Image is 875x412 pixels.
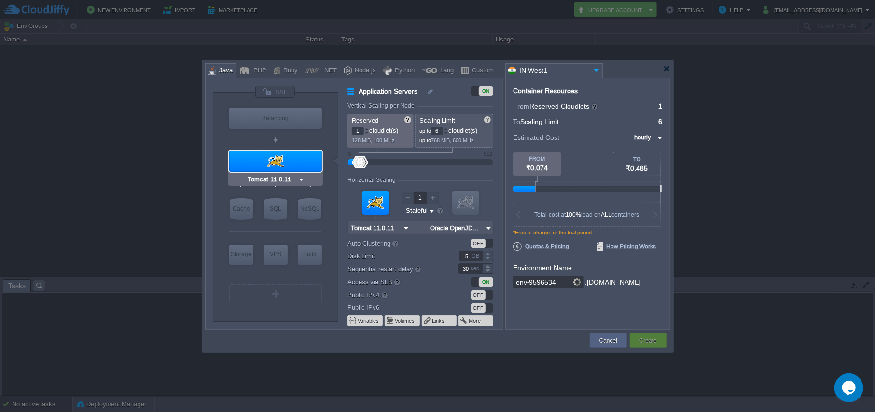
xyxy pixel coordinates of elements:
[229,108,322,129] div: Balancing
[471,239,486,248] div: OFF
[513,132,559,143] span: Estimated Cost
[264,245,288,264] div: VPS
[230,198,253,220] div: Cache
[469,64,494,78] div: Custom
[520,118,559,125] span: Scaling Limit
[471,303,486,313] div: OFF
[347,177,398,183] div: Horizontal Scaling
[639,336,657,345] button: Create
[298,198,321,220] div: NoSQL
[469,317,482,325] button: More
[352,137,395,143] span: 128 MiB, 100 MHz
[513,118,520,125] span: To
[347,302,445,313] label: Public IPv6
[513,264,572,272] label: Environment Name
[392,64,415,78] div: Python
[216,64,233,78] div: Java
[264,198,287,220] div: SQL Databases
[348,151,351,157] div: 0
[479,277,493,287] div: ON
[352,64,376,78] div: Node.js
[834,373,865,402] iframe: chat widget
[264,245,288,265] div: Elastic VPS
[250,64,266,78] div: PHP
[484,151,492,157] div: 512
[347,102,417,109] div: Vertical Scaling per Node
[229,245,253,265] div: Storage Containers
[599,336,617,345] button: Cancel
[347,263,445,274] label: Sequential restart delay
[626,165,648,172] span: ₹0.485
[527,164,548,172] span: ₹0.074
[419,137,431,143] span: up to
[352,117,378,124] span: Reserved
[229,108,322,129] div: Load Balancer
[347,276,445,287] label: Access via SLB
[395,317,416,325] button: Volumes
[229,284,322,303] div: Create New Layer
[264,198,287,220] div: SQL
[432,317,445,325] button: Links
[472,251,481,261] div: GB
[529,102,598,110] span: Reserved Cloudlets
[298,198,321,220] div: NoSQL Databases
[613,156,661,162] div: TO
[280,64,298,78] div: Ruby
[585,276,641,289] div: .[DOMAIN_NAME]
[513,102,529,110] span: From
[352,124,410,135] p: cloudlet(s)
[658,102,662,110] span: 1
[513,156,561,162] div: FROM
[229,151,322,172] div: Application Servers
[513,230,663,242] div: *Free of charge for the trial period
[298,245,322,264] div: Build
[513,87,578,95] div: Container Resources
[513,242,569,251] span: Quotas & Pricing
[298,245,322,265] div: Build Node
[471,264,481,273] div: sec
[597,242,656,251] span: How Pricing Works
[431,137,474,143] span: 768 MiB, 600 MHz
[347,289,445,300] label: Public IPv4
[347,238,445,248] label: Auto-Clustering
[419,124,490,135] p: cloudlet(s)
[358,317,380,325] button: Variables
[658,118,662,125] span: 6
[229,245,253,264] div: Storage
[347,251,445,261] label: Disk Limit
[319,64,337,78] div: .NET
[437,64,454,78] div: Lang
[419,128,431,134] span: up to
[419,117,456,124] span: Scaling Limit
[471,290,486,300] div: OFF
[479,86,493,96] div: ON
